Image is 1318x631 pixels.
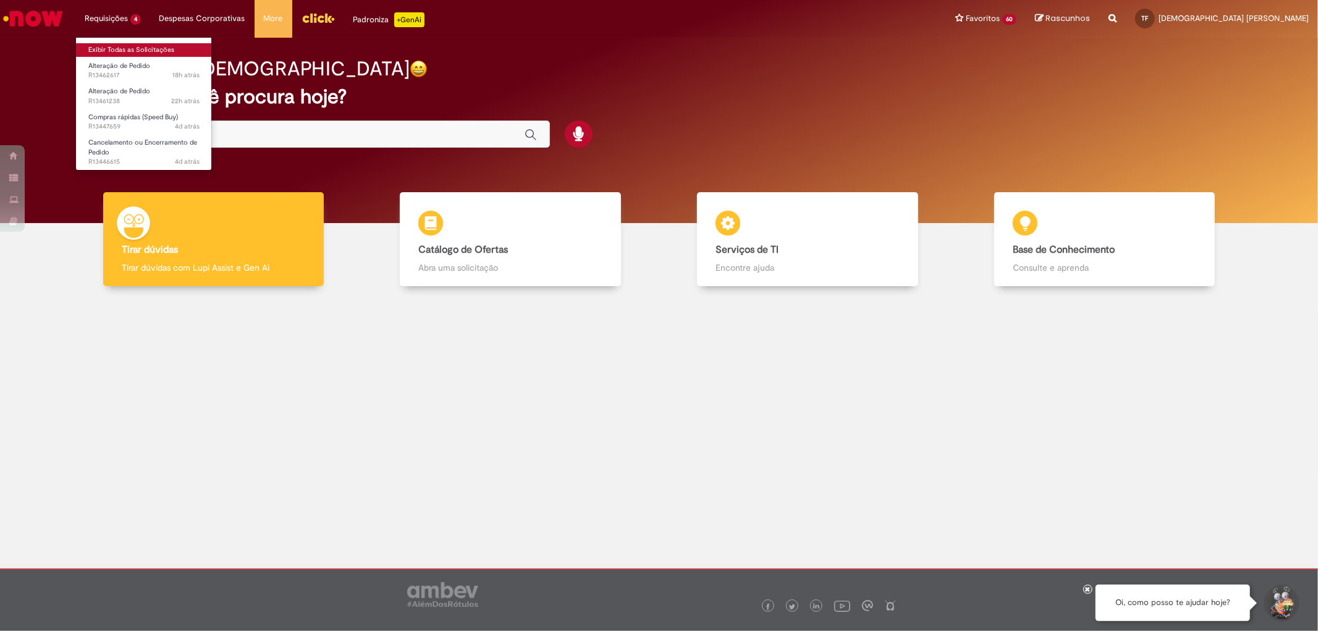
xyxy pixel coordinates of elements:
[418,261,602,274] p: Abra uma solicitação
[122,244,178,256] b: Tirar dúvidas
[88,87,150,96] span: Alteração de Pedido
[175,122,200,131] span: 4d atrás
[76,111,212,133] a: Aberto R13447659 : Compras rápidas (Speed Buy)
[302,9,335,27] img: click_logo_yellow_360x200.png
[1,6,65,31] img: ServiceNow
[1035,13,1090,25] a: Rascunhos
[88,138,197,157] span: Cancelamento ou Encerramento de Pedido
[966,12,1000,25] span: Favoritos
[716,244,779,256] b: Serviços de TI
[813,603,819,611] img: logo_footer_linkedin.png
[362,192,659,287] a: Catálogo de Ofertas Abra uma solicitação
[862,600,873,611] img: logo_footer_workplace.png
[114,86,1204,108] h2: O que você procura hoje?
[114,58,410,80] h2: Bom dia, [DEMOGRAPHIC_DATA]
[1096,585,1250,621] div: Oi, como posso te ajudar hoje?
[175,157,200,166] span: 4d atrás
[76,59,212,82] a: Aberto R13462617 : Alteração de Pedido
[122,261,305,274] p: Tirar dúvidas com Lupi Assist e Gen Ai
[264,12,283,25] span: More
[76,85,212,108] a: Aberto R13461238 : Alteração de Pedido
[175,157,200,166] time: 26/08/2025 08:15:48
[88,157,200,167] span: R13446615
[88,122,200,132] span: R13447659
[1262,585,1299,622] button: Iniciar Conversa de Suporte
[65,192,362,287] a: Tirar dúvidas Tirar dúvidas com Lupi Assist e Gen Ai
[1046,12,1090,24] span: Rascunhos
[1013,261,1196,274] p: Consulte e aprenda
[88,96,200,106] span: R13461238
[1013,244,1115,256] b: Base de Conhecimento
[418,244,508,256] b: Catálogo de Ofertas
[1142,14,1149,22] span: TF
[834,598,850,614] img: logo_footer_youtube.png
[85,12,128,25] span: Requisições
[765,604,771,610] img: logo_footer_facebook.png
[885,600,896,611] img: logo_footer_naosei.png
[88,61,150,70] span: Alteração de Pedido
[130,14,141,25] span: 4
[172,70,200,80] span: 18h atrás
[172,70,200,80] time: 29/08/2025 14:19:58
[171,96,200,106] span: 22h atrás
[88,70,200,80] span: R13462617
[716,261,899,274] p: Encontre ajuda
[1159,13,1309,23] span: [DEMOGRAPHIC_DATA] [PERSON_NAME]
[175,122,200,131] time: 26/08/2025 11:05:10
[88,112,178,122] span: Compras rápidas (Speed Buy)
[76,43,212,57] a: Exibir Todas as Solicitações
[789,604,795,610] img: logo_footer_twitter.png
[159,12,245,25] span: Despesas Corporativas
[353,12,425,27] div: Padroniza
[956,192,1253,287] a: Base de Conhecimento Consulte e aprenda
[1002,14,1016,25] span: 60
[75,37,212,171] ul: Requisições
[659,192,957,287] a: Serviços de TI Encontre ajuda
[410,60,428,78] img: happy-face.png
[76,136,212,163] a: Aberto R13446615 : Cancelamento ou Encerramento de Pedido
[407,582,478,607] img: logo_footer_ambev_rotulo_gray.png
[171,96,200,106] time: 29/08/2025 09:54:47
[394,12,425,27] p: +GenAi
